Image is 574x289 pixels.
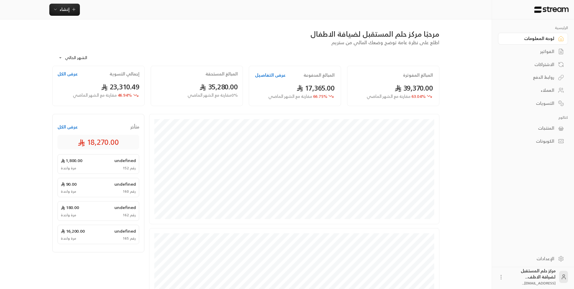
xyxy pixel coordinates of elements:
[506,125,554,131] div: المنتجات
[61,181,77,187] span: 90.00
[205,71,238,77] h2: المبالغ المستحقة
[61,189,76,194] span: مرة واحدة
[123,189,136,194] span: رقم 160
[61,166,76,171] span: مرة واحدة
[255,72,286,78] button: عرض التفاصيل
[498,135,568,147] a: الكوبونات
[498,253,568,264] a: الإعدادات
[199,81,238,93] span: 35,280.00
[534,6,569,13] img: Logo
[506,48,554,55] div: الفواتير
[331,38,439,47] span: اطلع على نظرة عامة توضح وضعك المالي من ستريم
[498,33,568,45] a: لوحة المعلومات
[61,158,82,164] span: 1,800.00
[130,124,139,130] span: متأخر
[268,92,312,100] span: مقارنة مع الشهر الماضي
[395,82,433,94] span: 39,370.00
[506,35,554,42] div: لوحة المعلومات
[73,92,132,98] span: 46.94 %
[498,115,568,120] p: كتالوج
[49,4,80,16] button: إنشاء
[498,85,568,96] a: العملاء
[506,74,554,80] div: روابط الدفع
[367,92,411,100] span: مقارنة مع الشهر الماضي
[57,71,78,77] button: عرض الكل
[498,97,568,109] a: التسويات
[61,228,85,234] span: 16,200.00
[506,256,554,262] div: الإعدادات
[61,236,76,241] span: مرة واحدة
[73,91,117,99] span: مقارنة مع الشهر الماضي
[297,82,335,94] span: 17,365.00
[303,72,335,78] h2: المبالغ المدفوعة
[114,228,136,234] span: undefined
[268,93,327,100] span: 66.75 %
[506,61,554,68] div: الاشتراكات
[101,81,139,93] span: 23,310.49
[188,92,238,98] span: 0 % مقارنة مع الشهر الماضي
[114,204,136,211] span: undefined
[498,25,568,30] p: الرئيسية
[78,137,119,147] span: 18,270.00
[506,100,554,106] div: التسويات
[522,280,556,286] span: [EMAIL_ADDRESS]....
[61,204,79,211] span: 180.00
[114,158,136,164] span: undefined
[367,93,426,100] span: 63.04 %
[60,5,70,13] span: إنشاء
[498,71,568,83] a: روابط الدفع
[52,29,439,39] div: مرحبًا مركز حلم المستقبل لضيافة الاطفال
[57,124,78,130] button: عرض الكل
[61,213,76,218] span: مرة واحدة
[403,72,433,78] h2: المبالغ المفوترة
[498,122,568,134] a: المنتجات
[123,236,136,241] span: رقم 165
[55,50,101,66] div: الشهر الحالي
[498,46,568,58] a: الفواتير
[123,166,136,171] span: رقم 152
[508,268,556,286] div: مركز حلم المستقبل لضيافة الاطف...
[110,71,139,77] h2: إجمالي التسوية
[114,181,136,187] span: undefined
[123,213,136,218] span: رقم 162
[506,138,554,144] div: الكوبونات
[506,87,554,93] div: العملاء
[498,58,568,70] a: الاشتراكات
